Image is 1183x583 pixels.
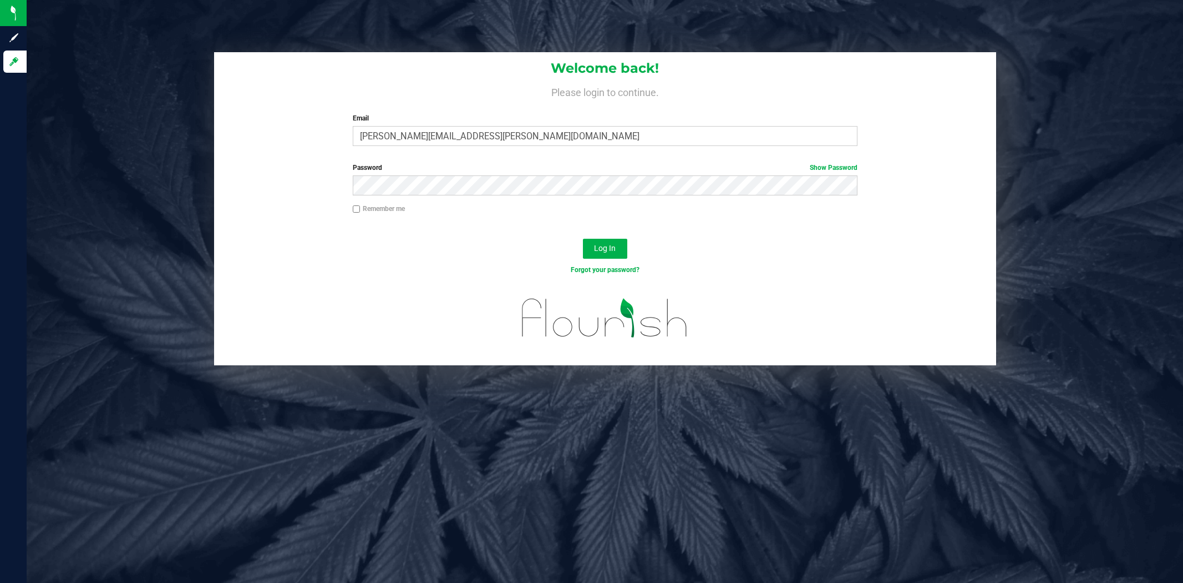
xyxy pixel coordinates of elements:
[571,266,639,274] a: Forgot your password?
[810,164,857,172] a: Show Password
[594,244,616,253] span: Log In
[353,204,405,214] label: Remember me
[214,61,996,76] h1: Welcome back!
[353,164,382,172] span: Password
[214,84,996,98] h4: Please login to continue.
[8,56,19,67] inline-svg: Log in
[583,239,627,259] button: Log In
[353,205,361,213] input: Remember me
[353,113,857,123] label: Email
[8,32,19,43] inline-svg: Sign up
[507,287,703,349] img: flourish_logo.svg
